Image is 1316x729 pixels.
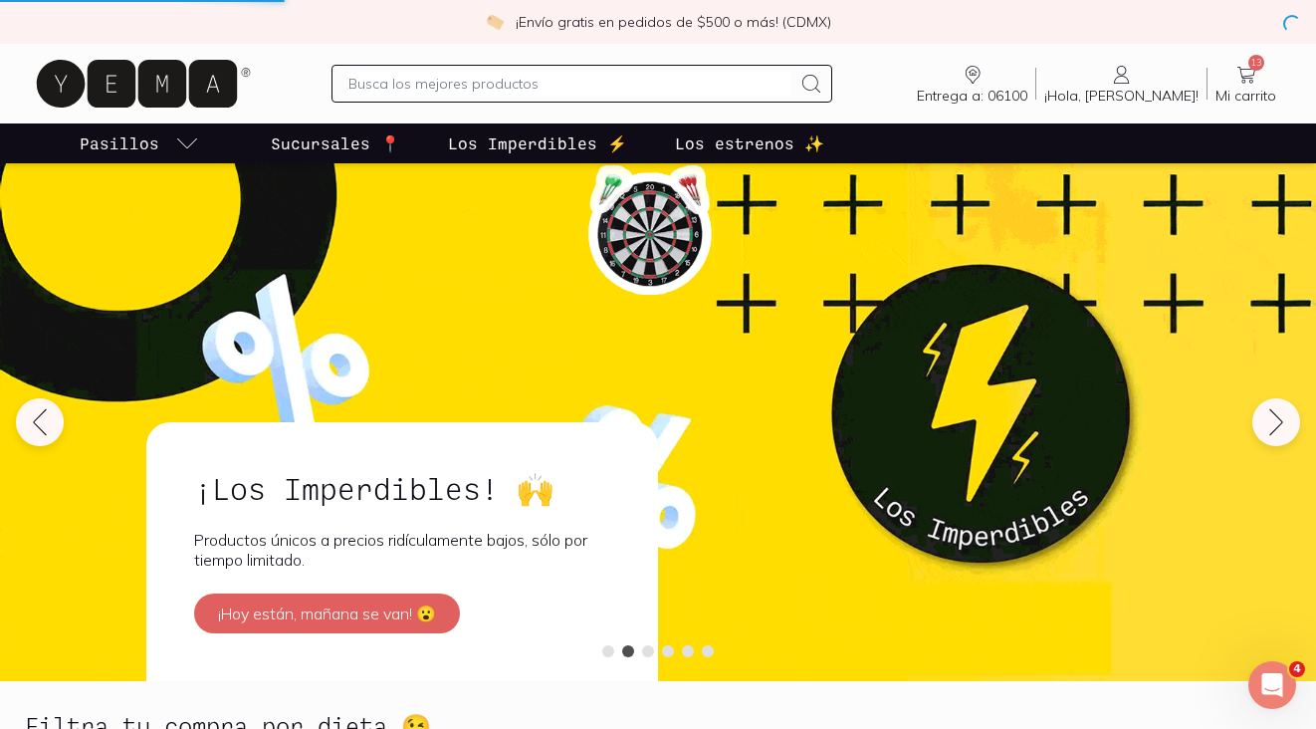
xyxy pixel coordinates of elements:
[1248,55,1264,71] span: 13
[80,131,159,155] p: Pasillos
[1044,87,1199,105] span: ¡Hola, [PERSON_NAME]!
[146,422,658,681] a: ¡Los Imperdibles! 🙌Productos únicos a precios ridículamente bajos, sólo por tiempo limitado.¡Hoy ...
[271,131,400,155] p: Sucursales 📍
[194,594,460,633] button: ¡Hoy están, mañana se van! 😮
[1207,63,1284,105] a: 13Mi carrito
[917,87,1027,105] span: Entrega a: 06100
[267,123,404,163] a: Sucursales 📍
[909,63,1035,105] a: Entrega a: 06100
[348,72,791,96] input: Busca los mejores productos
[516,12,831,32] p: ¡Envío gratis en pedidos de $500 o más! (CDMX)
[1289,661,1305,677] span: 4
[76,123,203,163] a: pasillo-todos-link
[1215,87,1276,105] span: Mi carrito
[675,131,824,155] p: Los estrenos ✨
[194,530,610,570] p: Productos únicos a precios ridículamente bajos, sólo por tiempo limitado.
[1036,63,1206,105] a: ¡Hola, [PERSON_NAME]!
[486,13,504,31] img: check
[671,123,828,163] a: Los estrenos ✨
[1248,661,1296,709] iframe: Intercom live chat
[444,123,631,163] a: Los Imperdibles ⚡️
[448,131,627,155] p: Los Imperdibles ⚡️
[194,470,610,506] h2: ¡Los Imperdibles! 🙌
